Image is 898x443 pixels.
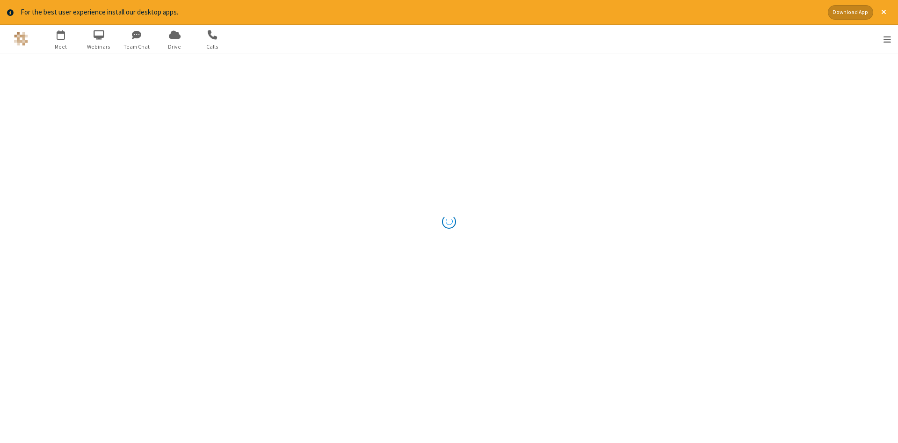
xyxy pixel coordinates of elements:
[871,25,898,53] div: Open menu
[3,25,38,53] button: Logo
[876,5,891,20] button: Close alert
[43,43,79,51] span: Meet
[828,5,873,20] button: Download App
[21,7,821,18] div: For the best user experience install our desktop apps.
[14,32,28,46] img: QA Selenium DO NOT DELETE OR CHANGE
[195,43,230,51] span: Calls
[81,43,116,51] span: Webinars
[157,43,192,51] span: Drive
[119,43,154,51] span: Team Chat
